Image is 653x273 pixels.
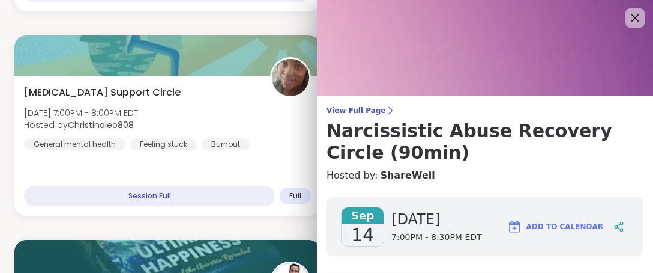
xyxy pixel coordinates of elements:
[24,138,125,150] div: General mental health
[326,168,643,183] h4: Hosted by:
[526,221,603,232] span: Add to Calendar
[272,59,309,96] img: Christinaleo808
[391,232,482,244] span: 7:00PM - 8:30PM EDT
[391,210,482,229] span: [DATE]
[326,106,643,115] span: View Full Page
[326,106,643,164] a: View Full PageNarcissistic Abuse Recovery Circle (90min)
[24,119,138,131] span: Hosted by
[351,224,374,246] span: 14
[507,219,522,234] img: ShareWell Logomark
[24,85,181,100] span: [MEDICAL_DATA] Support Circle
[24,186,275,206] div: Session Full
[380,168,435,183] a: ShareWell
[326,120,643,164] h3: Narcissistic Abuse Recovery Circle (90min)
[68,119,134,131] b: Christinaleo808
[130,138,197,150] div: Feeling stuck
[202,138,250,150] div: Burnout
[24,107,138,119] span: [DATE] 7:00PM - 8:00PM EDT
[502,212,609,241] button: Add to Calendar
[289,191,301,201] span: Full
[342,207,384,224] span: Sep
